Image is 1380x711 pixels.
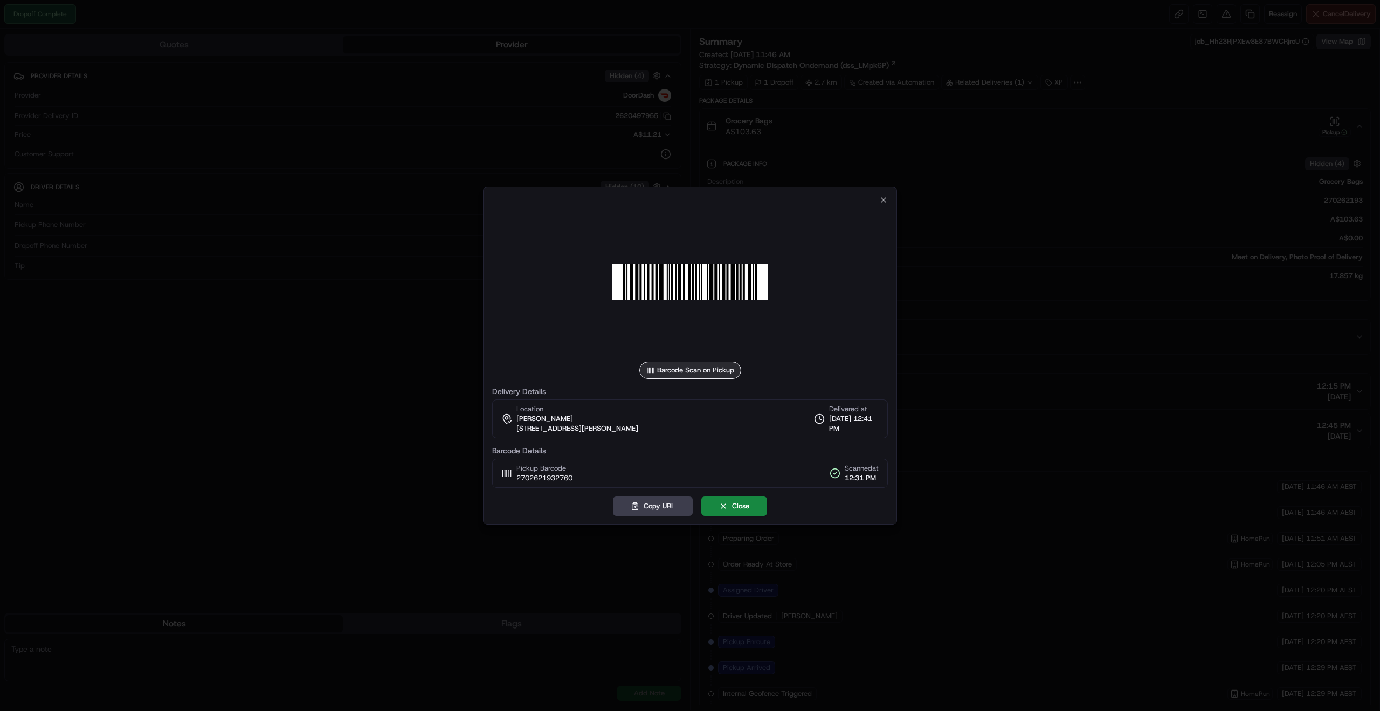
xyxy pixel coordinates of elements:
[492,447,888,454] label: Barcode Details
[829,404,879,414] span: Delivered at
[516,473,572,483] span: 2702621932760
[516,424,638,433] span: [STREET_ADDRESS][PERSON_NAME]
[492,388,888,395] label: Delivery Details
[613,496,693,516] button: Copy URL
[612,204,768,360] img: barcode_scan_on_pickup image
[516,404,543,414] span: Location
[516,414,573,424] span: [PERSON_NAME]
[845,473,879,483] span: 12:31 PM
[516,464,572,473] span: Pickup Barcode
[639,362,741,379] div: Barcode Scan on Pickup
[845,464,879,473] span: Scanned at
[829,414,879,433] span: [DATE] 12:41 PM
[701,496,767,516] button: Close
